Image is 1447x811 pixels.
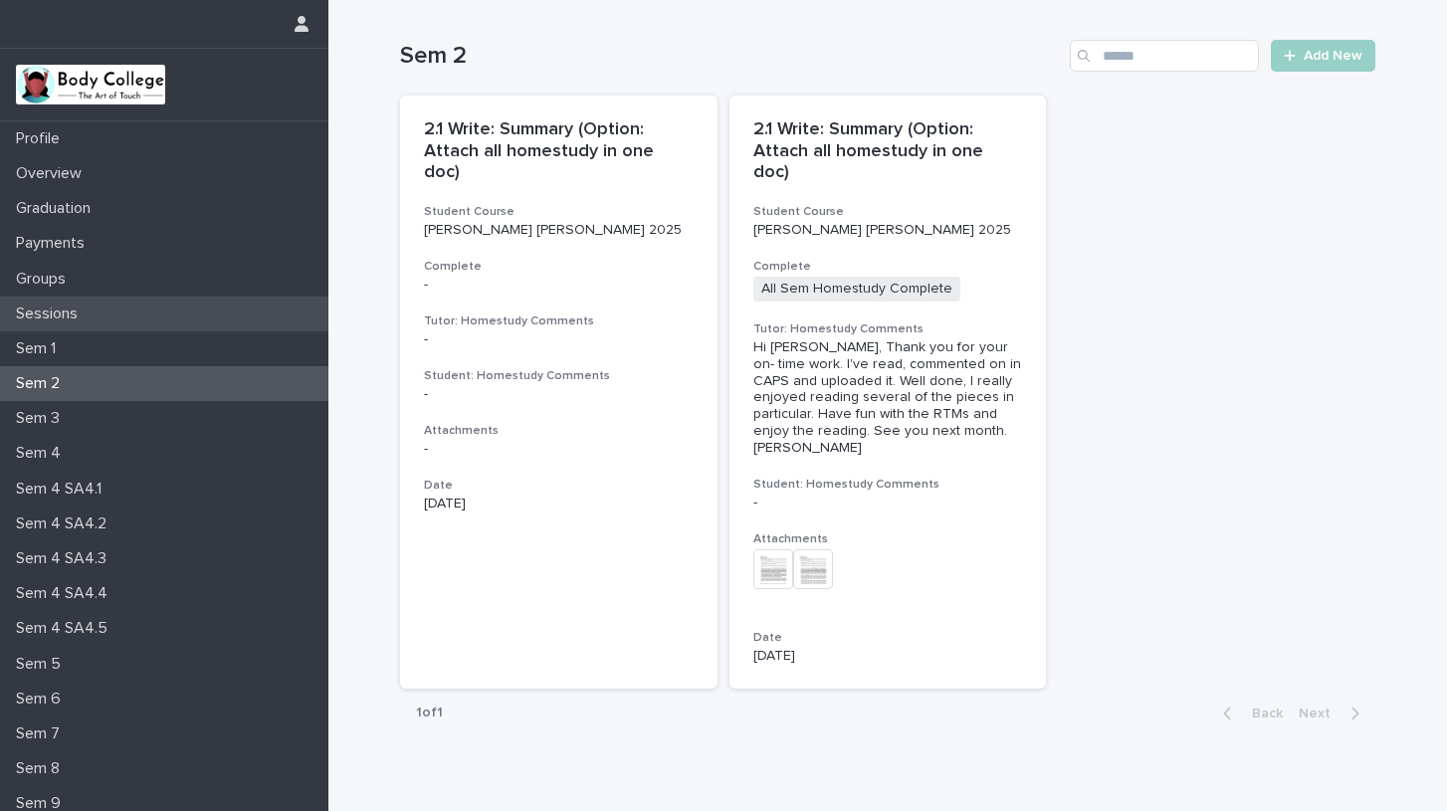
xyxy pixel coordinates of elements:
p: Sem 2 [8,374,76,393]
img: xvtzy2PTuGgGH0xbwGb2 [16,65,165,104]
input: Search [1070,40,1259,72]
p: [PERSON_NAME] [PERSON_NAME] 2025 [424,222,694,239]
p: Sem 1 [8,339,72,358]
div: - [424,331,694,348]
p: Payments [8,234,101,253]
a: 2.1 Write: Summary (Option: Attach all homestudy in one doc)Student Course[PERSON_NAME] [PERSON_N... [729,96,1047,689]
p: Sem 3 [8,409,76,428]
p: Sem 5 [8,655,77,674]
h3: Tutor: Homestudy Comments [753,321,1023,337]
p: Sessions [8,304,94,323]
p: Sem 6 [8,690,77,709]
div: - [753,495,1023,511]
p: [DATE] [424,496,694,512]
p: Sem 8 [8,759,76,778]
p: Graduation [8,199,106,218]
h3: Student Course [424,204,694,220]
h3: Attachments [424,423,694,439]
h3: Date [753,630,1023,646]
h3: Attachments [753,531,1023,547]
a: Add New [1271,40,1375,72]
p: 1 of 1 [400,689,459,737]
a: 2.1 Write: Summary (Option: Attach all homestudy in one doc)Student Course[PERSON_NAME] [PERSON_N... [400,96,718,689]
p: 2.1 Write: Summary (Option: Attach all homestudy in one doc) [424,119,694,184]
p: Sem 4 SA4.4 [8,584,123,603]
button: Back [1207,705,1291,722]
p: - [424,441,694,458]
span: All Sem Homestudy Complete [753,277,960,302]
h3: Complete [753,259,1023,275]
p: [PERSON_NAME] [PERSON_NAME] 2025 [753,222,1023,239]
p: Groups [8,270,82,289]
div: - [424,386,694,403]
p: Sem 4 SA4.1 [8,480,117,499]
p: Overview [8,164,98,183]
span: Add New [1304,49,1362,63]
h3: Tutor: Homestudy Comments [424,313,694,329]
p: [DATE] [753,648,1023,665]
button: Next [1291,705,1375,722]
p: Sem 4 SA4.3 [8,549,122,568]
p: Sem 4 [8,444,77,463]
h3: Complete [424,259,694,275]
h3: Student: Homestudy Comments [424,368,694,384]
div: Hi [PERSON_NAME], Thank you for your on- time work. I've read, commented on in CAPS and uploaded ... [753,339,1023,457]
p: - [424,277,694,294]
p: Sem 4 SA4.2 [8,514,122,533]
p: Sem 4 SA4.5 [8,619,123,638]
p: Profile [8,129,76,148]
h3: Date [424,478,694,494]
h1: Sem 2 [400,42,1062,71]
h3: Student: Homestudy Comments [753,477,1023,493]
p: 2.1 Write: Summary (Option: Attach all homestudy in one doc) [753,119,1023,184]
p: Sem 7 [8,724,76,743]
span: Next [1299,707,1343,720]
h3: Student Course [753,204,1023,220]
span: Back [1240,707,1283,720]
